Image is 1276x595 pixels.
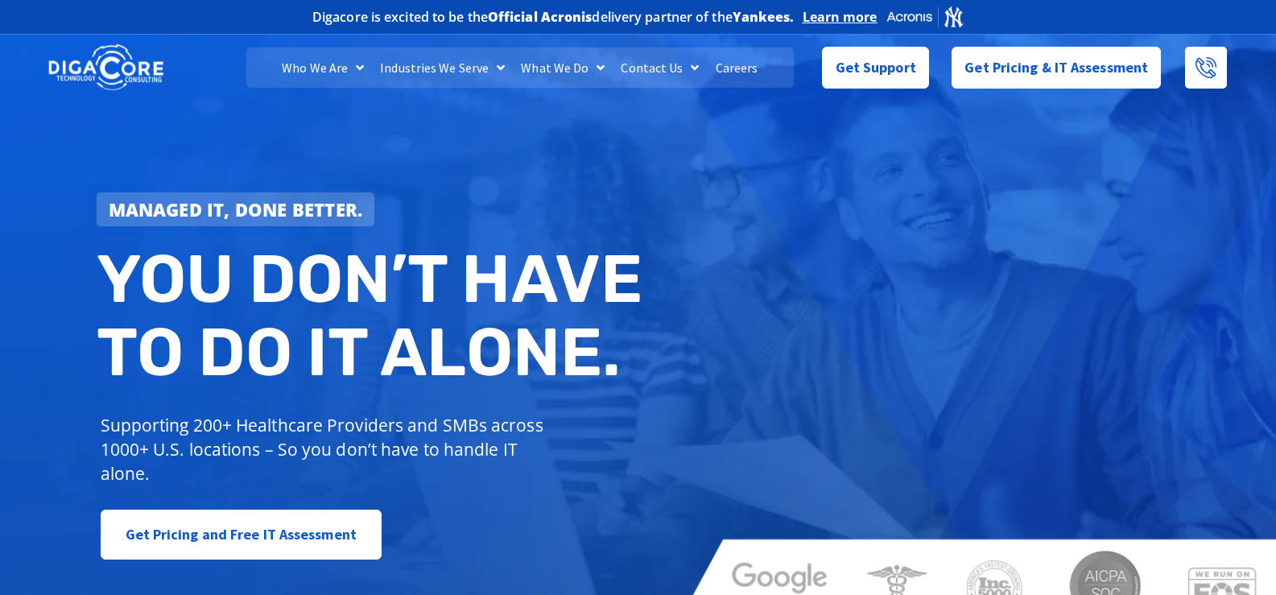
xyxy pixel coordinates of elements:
a: Contact Us [613,48,707,88]
a: Get Support [822,47,929,89]
a: Industries We Serve [372,48,513,88]
b: Official Acronis [488,8,593,26]
img: DigaCore Technology Consulting [48,43,163,93]
strong: Managed IT, done better. [109,197,363,221]
a: Get Pricing and Free IT Assessment [101,510,382,560]
a: What We Do [513,48,613,88]
img: Acronis [886,5,964,28]
a: Careers [708,48,766,88]
h2: You don’t have to do IT alone. [97,242,650,390]
span: Get Pricing & IT Assessment [964,52,1148,84]
b: Yankees. [733,8,795,26]
a: Managed IT, done better. [97,192,375,226]
h2: Digacore is excited to be the delivery partner of the [312,10,795,23]
nav: Menu [246,48,794,88]
a: Learn more [803,9,878,25]
span: Get Pricing and Free IT Assessment [126,519,357,551]
span: Get Support [836,52,916,84]
a: Who We Are [274,48,372,88]
a: Get Pricing & IT Assessment [952,47,1161,89]
p: Supporting 200+ Healthcare Providers and SMBs across 1000+ U.S. locations – So you don’t have to ... [101,413,551,486]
